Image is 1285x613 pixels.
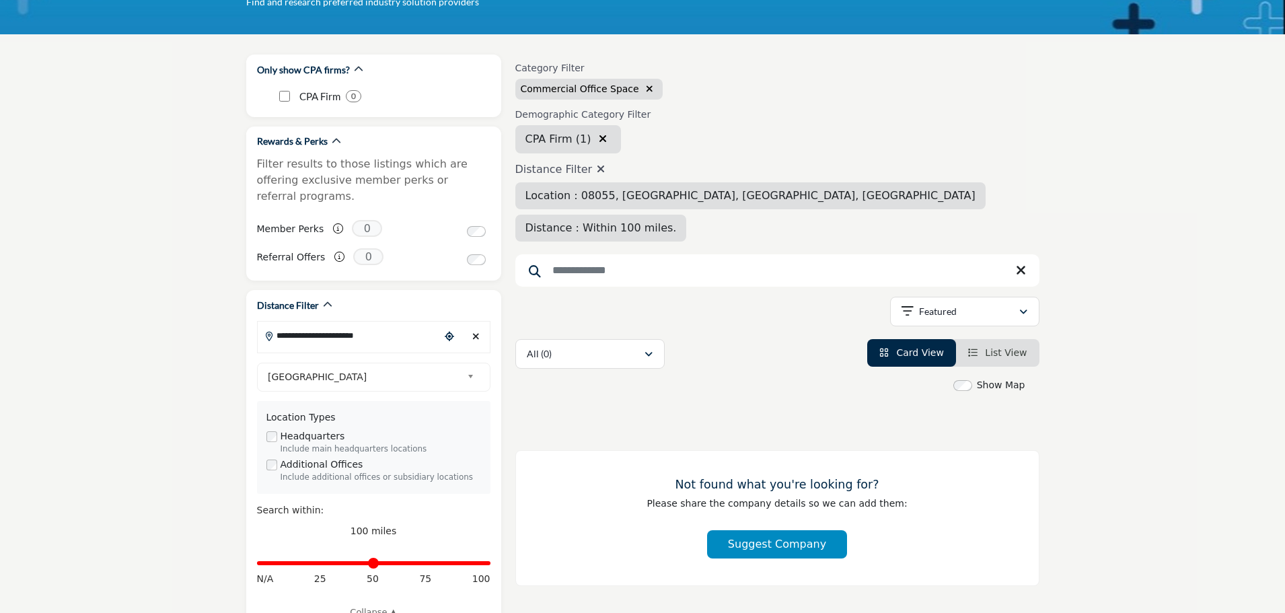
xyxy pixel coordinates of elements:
label: Additional Offices [281,458,363,472]
h3: Not found what you're looking for? [543,478,1012,492]
p: Featured [919,305,957,318]
span: 100 [472,572,490,586]
span: Location : 08055, [GEOGRAPHIC_DATA], [GEOGRAPHIC_DATA], [GEOGRAPHIC_DATA] [525,189,976,202]
input: Search Location [258,322,439,349]
li: Card View [867,339,956,367]
div: Include main headquarters locations [281,443,481,456]
span: Commercial Office Space [521,83,639,94]
span: Please share the company details so we can add them: [647,498,907,509]
span: Distance : Within 100 miles. [525,221,677,234]
a: View List [968,347,1027,358]
h2: Only show CPA firms? [257,63,350,77]
h4: Distance Filter [515,163,1039,176]
span: Suggest Company [728,538,826,550]
div: Location Types [266,410,481,425]
b: 0 [351,92,356,101]
h6: Demographic Category Filter [515,109,651,120]
p: All (0) [527,347,552,361]
input: Search Keyword [515,254,1039,287]
li: List View [956,339,1039,367]
button: All (0) [515,339,665,369]
span: List View [985,347,1027,358]
span: 0 [352,220,382,237]
span: 75 [419,572,431,586]
p: Filter results to those listings which are offering exclusive member perks or referral programs. [257,156,490,205]
label: Member Perks [257,217,324,241]
div: Choose your current location [439,322,460,351]
h2: Rewards & Perks [257,135,328,148]
div: Clear search location [466,322,486,351]
input: CPA Firm checkbox [279,91,290,102]
input: Switch to Member Perks [467,226,486,237]
label: Show Map [977,378,1025,392]
span: 50 [367,572,379,586]
h2: Distance Filter [257,299,319,312]
div: 0 Results For CPA Firm [346,90,361,102]
label: Referral Offers [257,246,326,269]
p: CPA Firm: CPA Firm [299,89,340,104]
div: Include additional offices or subsidiary locations [281,472,481,484]
span: [GEOGRAPHIC_DATA] [268,369,462,385]
button: Suggest Company [707,530,847,558]
i: Clear search location [599,133,607,144]
input: Switch to Referral Offers [467,254,486,265]
span: N/A [257,572,274,586]
span: CPA Firm (1) [525,133,591,145]
div: Search within: [257,503,490,517]
span: 100 miles [351,526,397,536]
a: View Card [879,347,944,358]
span: 0 [353,248,383,265]
button: Featured [890,297,1039,326]
span: 25 [314,572,326,586]
label: Headquarters [281,429,345,443]
span: Card View [896,347,943,358]
h6: Category Filter [515,63,663,74]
